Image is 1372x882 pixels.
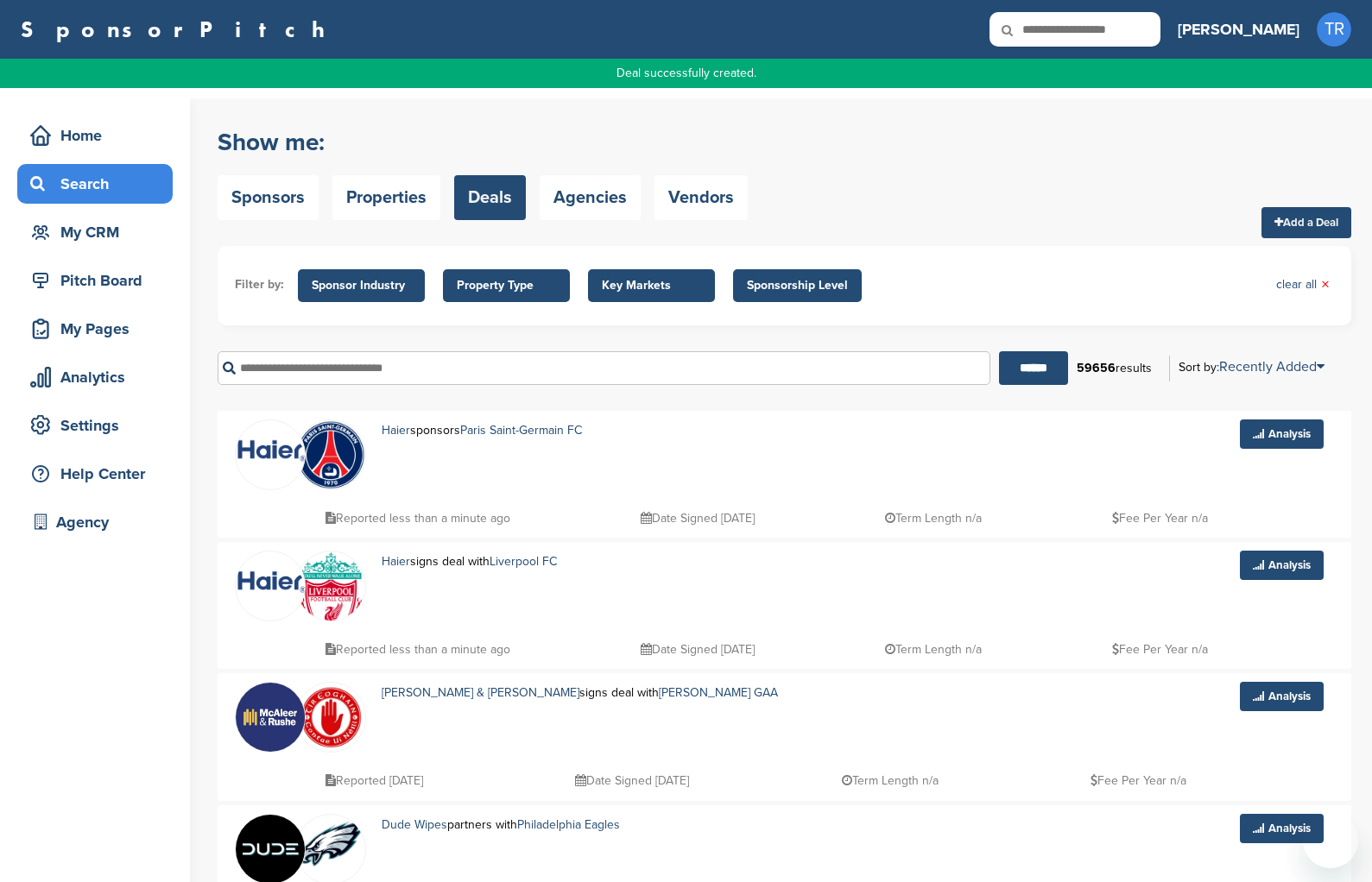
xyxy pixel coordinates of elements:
p: Date Signed [DATE] [641,639,755,660]
div: Pitch Board [26,265,173,296]
a: clear all× [1276,275,1330,294]
a: Philadelphia Eagles [517,817,620,832]
a: Paris Saint-Germain FC [460,423,582,438]
p: Reported less than a minute ago [326,639,510,660]
img: Data?1415807379 [296,818,365,868]
div: Home [26,120,173,151]
a: Analysis [1240,814,1324,843]
h2: Show me: [218,127,748,158]
p: Fee Per Year n/a [1112,639,1208,660]
img: Open uri20141112 64162 1l1i5vj?1415805831 [296,420,365,489]
a: [PERSON_NAME] & [PERSON_NAME] [382,685,579,700]
span: Sponsor Industry [312,276,411,295]
a: Add a Deal [1261,207,1351,238]
a: Dude Wipes [382,817,447,832]
p: Term Length n/a [885,507,982,529]
a: Recently Added [1219,358,1325,375]
span: Property Type [457,276,556,295]
a: [PERSON_NAME] [1178,10,1299,48]
iframe: Button to launch messaging window [1303,813,1358,868]
p: Reported less than a minute ago [326,507,510,529]
img: S52bcpuf 400x400 [296,683,365,752]
img: Data [236,435,305,463]
a: Agency [17,502,173,542]
a: Analysis [1240,419,1324,449]
p: signs deal with [382,682,897,703]
a: Pitch Board [17,261,173,300]
p: Fee Per Year n/a [1112,507,1208,529]
a: Agencies [540,175,641,220]
p: Term Length n/a [842,770,939,791]
img: Data [236,566,305,595]
a: [PERSON_NAME] GAA [659,685,778,700]
p: partners with [382,814,695,835]
span: Sponsorship Level [747,276,848,295]
span: Key Markets [602,276,701,295]
a: Analysis [1240,682,1324,711]
div: Analytics [26,362,173,393]
p: Date Signed [DATE] [641,507,755,529]
p: sponsors [382,419,647,441]
a: Help Center [17,454,173,494]
p: Date Signed [DATE] [575,770,689,791]
div: Search [26,168,173,199]
a: Settings [17,406,173,445]
a: Haier [382,554,410,569]
div: Settings [26,410,173,441]
a: Vendors [654,175,748,220]
a: Sponsors [218,175,319,220]
a: Properties [332,175,440,220]
div: My Pages [26,313,173,344]
p: Reported [DATE] [326,770,423,791]
div: Sort by: [1179,360,1325,374]
a: Search [17,164,173,204]
a: Liverpool FC [490,554,557,569]
p: Fee Per Year n/a [1091,770,1186,791]
img: 6ytyenzi 400x400 [236,683,305,752]
a: Home [17,116,173,155]
li: Filter by: [235,275,284,294]
a: My CRM [17,212,173,252]
h3: [PERSON_NAME] [1178,17,1299,41]
a: My Pages [17,309,173,349]
p: Term Length n/a [885,639,982,660]
span: TR [1317,12,1351,47]
a: Analytics [17,357,173,397]
p: signs deal with [382,551,615,572]
div: results [1068,354,1160,383]
a: SponsorPitch [21,18,336,41]
a: Haier [382,423,410,438]
div: My CRM [26,217,173,248]
div: Help Center [26,458,173,489]
a: Analysis [1240,551,1324,580]
div: Agency [26,507,173,538]
span: × [1321,275,1330,294]
b: 59656 [1077,361,1116,375]
img: Open uri20141112 64162 8ti07p?1415807501 [296,551,365,645]
a: Deals [454,175,526,220]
